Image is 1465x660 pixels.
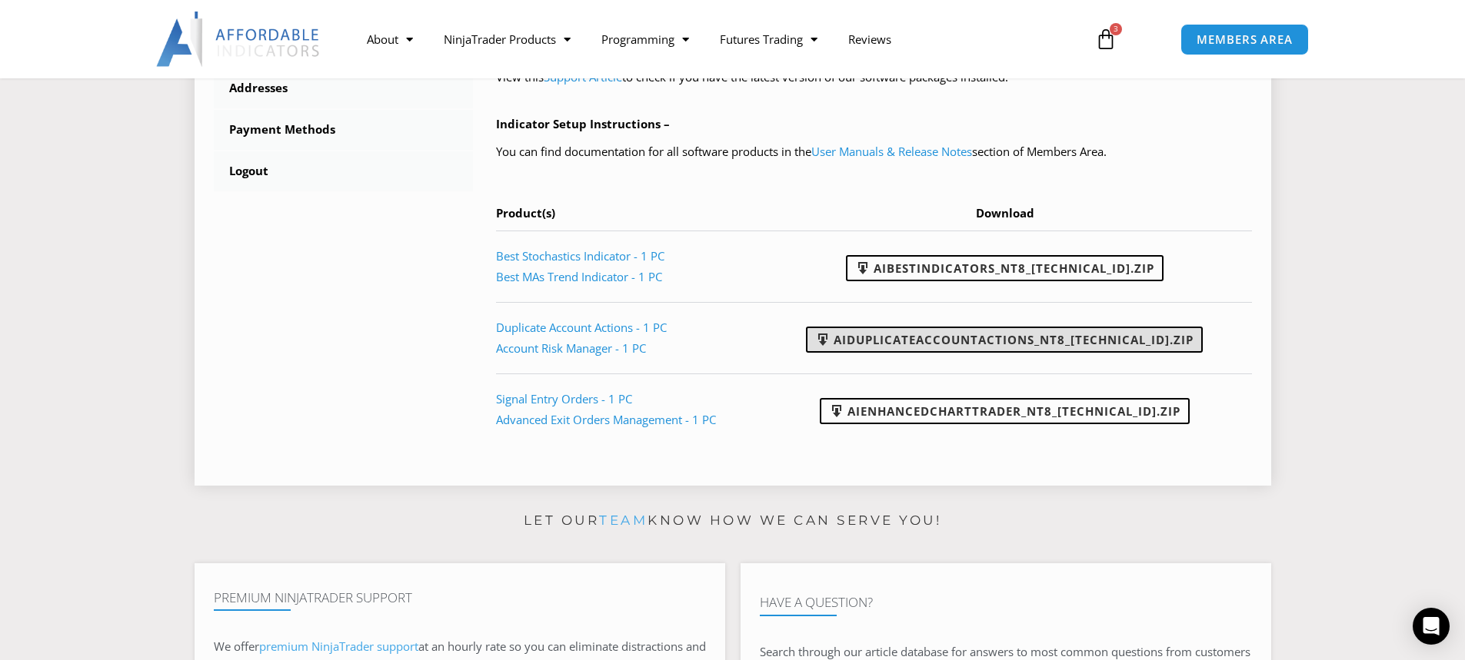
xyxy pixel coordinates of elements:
[820,398,1190,424] a: AIEnhancedChartTrader_NT8_[TECHNICAL_ID].zip
[428,22,586,57] a: NinjaTrader Products
[351,22,1077,57] nav: Menu
[586,22,704,57] a: Programming
[811,144,972,159] a: User Manuals & Release Notes
[351,22,428,57] a: About
[496,141,1252,163] p: You can find documentation for all software products in the section of Members Area.
[496,116,670,131] b: Indicator Setup Instructions –
[496,248,664,264] a: Best Stochastics Indicator - 1 PC
[195,509,1271,533] p: Let our know how we can serve you!
[156,12,321,67] img: LogoAI | Affordable Indicators – NinjaTrader
[214,68,474,108] a: Addresses
[1072,17,1140,61] a: 3
[496,340,646,356] a: Account Risk Manager - 1 PC
[806,327,1203,353] a: AIDuplicateAccountActions_NT8_[TECHNICAL_ID].zip
[704,22,833,57] a: Futures Trading
[1110,23,1122,35] span: 3
[496,269,662,284] a: Best MAs Trend Indicator - 1 PC
[496,391,632,406] a: Signal Entry Orders - 1 PC
[496,205,555,221] span: Product(s)
[214,590,706,605] h4: Premium NinjaTrader Support
[496,412,716,427] a: Advanced Exit Orders Management - 1 PC
[846,255,1164,281] a: AIBestIndicators_NT8_[TECHNICAL_ID].zip
[496,320,667,335] a: Duplicate Account Actions - 1 PC
[1413,608,1450,645] div: Open Intercom Messenger
[1197,34,1293,45] span: MEMBERS AREA
[214,638,259,654] span: We offer
[214,151,474,191] a: Logout
[214,110,474,150] a: Payment Methods
[599,512,648,528] a: team
[259,638,418,654] a: premium NinjaTrader support
[833,22,907,57] a: Reviews
[1180,24,1309,55] a: MEMBERS AREA
[976,205,1034,221] span: Download
[760,595,1252,610] h4: Have A Question?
